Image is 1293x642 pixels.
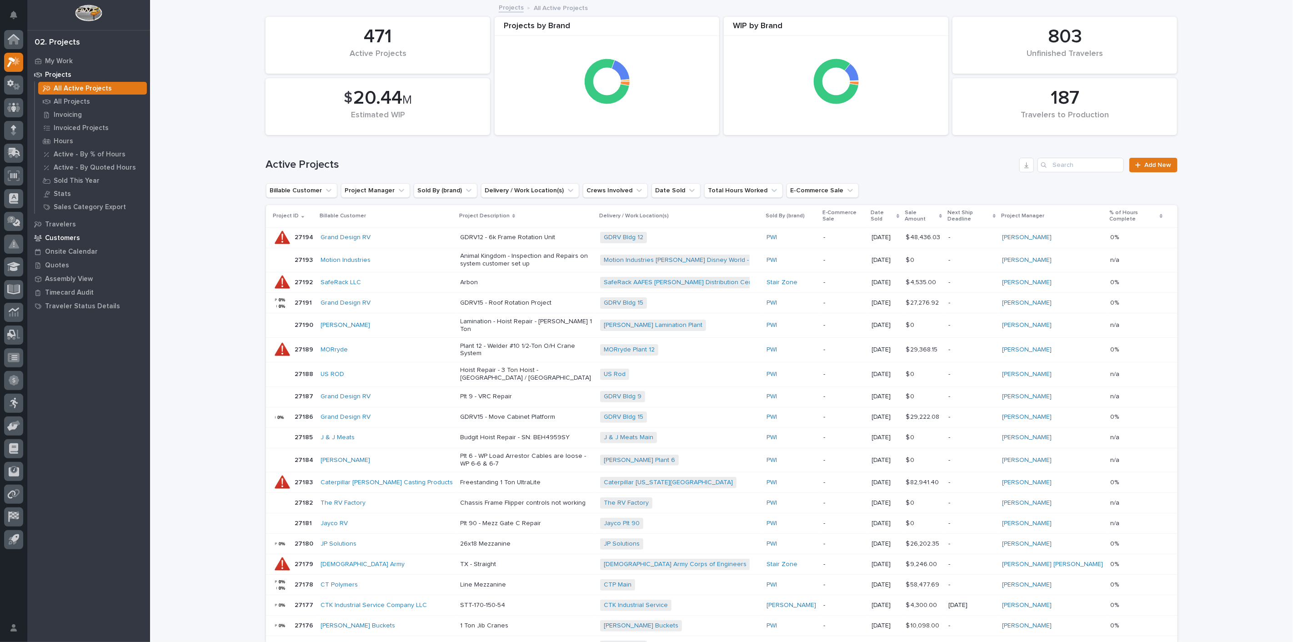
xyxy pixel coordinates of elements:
div: 471 [281,25,475,48]
a: JP Solutions [604,540,640,548]
a: PWI [767,321,777,329]
a: [PERSON_NAME] [PERSON_NAME] [1002,561,1103,568]
a: MORryde [321,346,348,354]
p: GDRV15 - Roof Rotation Project [461,299,593,307]
p: - [823,321,864,329]
p: - [948,622,995,630]
a: All Projects [35,95,150,108]
a: PWI [767,581,777,589]
p: - [948,279,995,286]
a: Stair Zone [767,561,797,568]
p: - [823,234,864,241]
p: $ 0 [906,320,917,329]
p: E-Commerce Sale [822,208,865,225]
p: - [948,413,995,421]
a: Grand Design RV [321,393,371,401]
a: PWI [767,256,777,264]
p: 0% [1110,559,1121,568]
p: 27185 [295,432,315,441]
p: - [823,602,864,609]
p: Projects [45,71,71,79]
a: Assembly View [27,272,150,286]
p: All Active Projects [54,85,112,93]
p: Timecard Audit [45,289,94,297]
a: [PERSON_NAME] [1002,434,1052,441]
p: 0% [1110,277,1121,286]
span: 20.44 [353,89,402,108]
p: 27183 [295,477,315,487]
a: [PERSON_NAME] [1002,393,1052,401]
a: [PERSON_NAME] [1002,256,1052,264]
a: Active - By Quoted Hours [35,161,150,174]
p: 27194 [295,232,316,241]
a: The RV Factory [321,499,366,507]
div: Unfinished Travelers [968,49,1162,68]
p: - [948,540,995,548]
p: - [948,321,995,329]
p: $ 29,368.15 [906,344,940,354]
a: PWI [767,622,777,630]
a: Stair Zone [767,279,797,286]
p: 0% [1110,477,1121,487]
a: Motion Industries [PERSON_NAME] Disney World - [GEOGRAPHIC_DATA] [604,256,813,264]
span: $ [344,90,352,107]
p: - [823,499,864,507]
a: [PERSON_NAME] Buckets [604,622,678,630]
a: Traveler Status Details [27,299,150,313]
p: Hoist Repair - 3 Ton Hoist - [GEOGRAPHIC_DATA] / [GEOGRAPHIC_DATA] [461,366,593,382]
div: Search [1037,158,1124,172]
a: US ROD [321,371,345,378]
div: Travelers to Production [968,110,1162,130]
p: 27181 [295,518,314,527]
p: Onsite Calendar [45,248,98,256]
tr: 2718527185 J & J Meats Budgit Hoist Repair - SN: BEH4959SYJ & J Meats Main PWI -[DATE]$ 0$ 0 -[PE... [266,427,1178,448]
a: Motion Industries [321,256,371,264]
a: Stats [35,187,150,200]
a: [PERSON_NAME] [321,456,371,464]
p: 27180 [295,538,316,548]
p: Lamination - Hoist Repair - [PERSON_NAME] 1 Ton [461,318,593,333]
p: Invoicing [54,111,82,119]
p: [DATE] [948,602,995,609]
a: Projects [27,68,150,81]
p: Plt 6 - WP Load Arrestor Cables are loose - WP 6-6 & 6-7 [461,452,593,468]
p: - [823,393,864,401]
p: n/a [1110,432,1121,441]
a: PWI [767,346,777,354]
a: Hours [35,135,150,147]
a: SafeRack AAFES [PERSON_NAME] Distribution Center [604,279,761,286]
a: [PERSON_NAME] [1002,520,1052,527]
a: [PERSON_NAME] [1002,371,1052,378]
p: 27178 [295,579,316,589]
tr: 2718127181 Jayco RV Plt 90 - Mezz Gate C RepairJayco Plt 90 PWI -[DATE]$ 0$ 0 -[PERSON_NAME] n/an/a [266,513,1178,534]
p: Invoiced Projects [54,124,109,132]
tr: 2717827178 CT Polymers Line MezzanineCTP Main PWI -[DATE]$ 58,477.69$ 58,477.69 -[PERSON_NAME] 0%0% [266,575,1178,595]
a: [PERSON_NAME] [1002,602,1052,609]
button: Notifications [4,5,23,25]
p: Active - By % of Hours [54,150,125,159]
p: Hours [54,137,73,145]
a: US Rod [604,371,626,378]
tr: 2717727177 CTK Industrial Service Company LLC STT-170-150-54CTK Industrial Service [PERSON_NAME] ... [266,595,1178,616]
p: n/a [1110,391,1121,401]
p: - [948,499,995,507]
p: $ 0 [906,497,917,507]
a: [PERSON_NAME] Lamination Plant [604,321,702,329]
p: n/a [1110,255,1121,264]
button: Crews Involved [583,183,648,198]
p: $ 29,222.08 [906,411,942,421]
p: $ 0 [906,455,917,464]
a: [PERSON_NAME] [1002,234,1052,241]
p: - [948,256,995,264]
tr: 2717627176 [PERSON_NAME] Buckets 1 Ton Jib Cranes[PERSON_NAME] Buckets PWI -[DATE]$ 10,098.00$ 10... [266,616,1178,636]
p: $ 26,202.35 [906,538,942,548]
a: GDRV Bldg 9 [604,393,641,401]
p: Customers [45,234,80,242]
a: Travelers [27,217,150,231]
p: 26x18 Mezzanine [461,540,593,548]
tr: 2718427184 [PERSON_NAME] Plt 6 - WP Load Arrestor Cables are loose - WP 6-6 & 6-7[PERSON_NAME] Pl... [266,448,1178,472]
p: 27193 [295,255,315,264]
tr: 2719127191 Grand Design RV GDRV15 - Roof Rotation ProjectGDRV Bldg 15 PWI -[DATE]$ 27,276.92$ 27,... [266,293,1178,313]
div: 187 [968,87,1162,110]
p: 27176 [295,620,316,630]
